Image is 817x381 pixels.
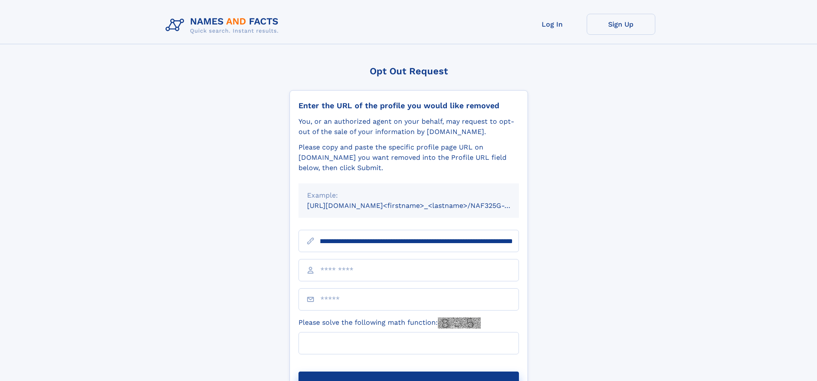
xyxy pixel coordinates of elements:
[162,14,286,37] img: Logo Names and Facts
[518,14,587,35] a: Log In
[298,116,519,137] div: You, or an authorized agent on your behalf, may request to opt-out of the sale of your informatio...
[307,201,535,210] small: [URL][DOMAIN_NAME]<firstname>_<lastname>/NAF325G-xxxxxxxx
[298,317,481,329] label: Please solve the following math function:
[307,190,510,201] div: Example:
[587,14,655,35] a: Sign Up
[289,66,528,76] div: Opt Out Request
[298,142,519,173] div: Please copy and paste the specific profile page URL on [DOMAIN_NAME] you want removed into the Pr...
[298,101,519,110] div: Enter the URL of the profile you would like removed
